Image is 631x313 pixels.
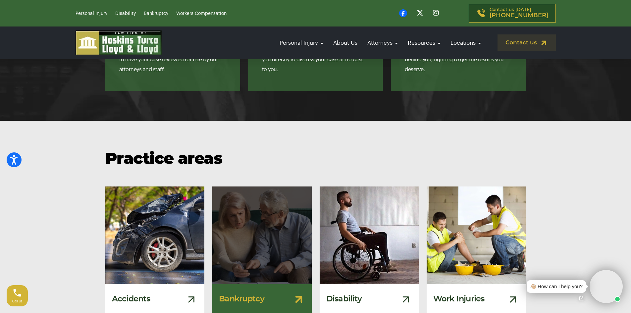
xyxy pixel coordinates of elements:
[115,11,136,16] a: Disability
[490,8,548,19] p: Contact us [DATE]
[447,33,484,52] a: Locations
[105,186,205,284] img: Damaged Car From A Car Accident
[12,299,23,303] span: Call us
[176,11,227,16] a: Workers Compensation
[76,11,107,16] a: Personal Injury
[119,45,226,75] p: Complete our confidential evaluation form to have your case reviewed for free by our attorneys an...
[490,12,548,19] span: [PHONE_NUMBER]
[330,33,361,52] a: About Us
[219,295,264,304] h3: Bankruptcy
[405,45,512,75] p: From the moment you hire us, we will stand behind you, fighting to get the results you deserve.
[364,33,401,52] a: Attorneys
[574,291,588,305] a: Open chat
[427,186,526,284] img: Injured Construction Worker
[112,295,150,304] h3: Accidents
[76,30,162,55] img: logo
[530,283,583,290] div: 👋🏼 How can I help you?
[105,151,526,168] h2: Practice areas
[469,4,556,23] a: Contact us [DATE][PHONE_NUMBER]
[433,295,485,304] h3: Work Injuries
[276,33,327,52] a: Personal Injury
[262,45,369,75] p: An attorney or intake specialist will contact you directly to discuss your case at no cost to you.
[498,34,556,51] a: Contact us
[404,33,444,52] a: Resources
[326,295,362,304] h3: Disability
[144,11,168,16] a: Bankruptcy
